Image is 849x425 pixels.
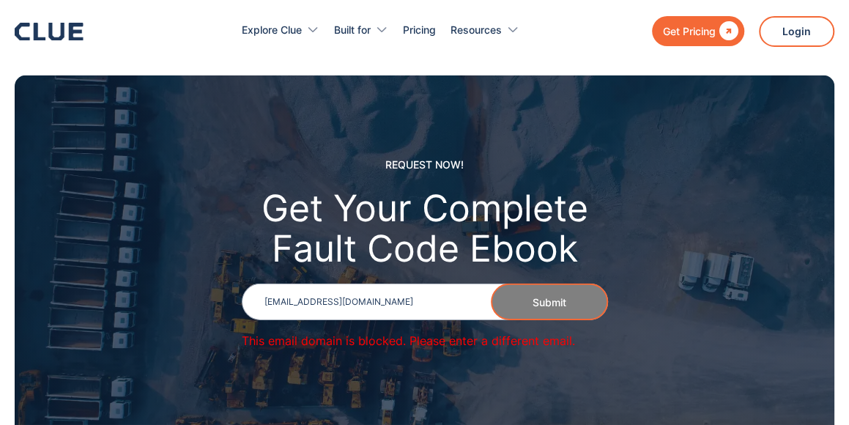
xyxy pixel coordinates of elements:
input: Enter your E-mail [242,284,608,320]
a: Login [759,16,834,47]
div: Explore Clue [242,7,319,53]
div: Get Your Complete Fault Code Ebook [262,188,588,269]
div: REQUEST NOW! [385,155,464,174]
div: Resources [451,7,519,53]
div: Explore Clue [242,7,302,53]
a: Pricing [403,7,436,53]
button: Submit [491,284,608,320]
div: Get Pricing [663,22,716,40]
div: Built for [334,7,388,53]
div:  [716,22,738,40]
p: This email domain is blocked. Please enter a different email. [242,332,575,350]
a: Get Pricing [652,16,744,46]
div: Built for [334,7,371,53]
div: Resources [451,7,502,53]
